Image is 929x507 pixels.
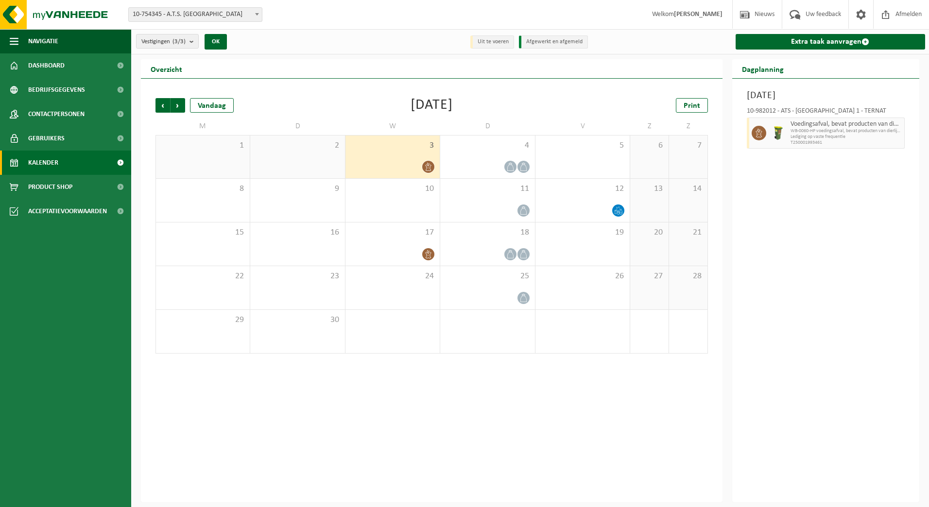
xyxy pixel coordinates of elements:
[190,98,234,113] div: Vandaag
[440,118,535,135] td: D
[128,7,262,22] span: 10-754345 - A.T.S. BRUSSEL - MERELBEKE
[540,271,625,282] span: 26
[345,118,440,135] td: W
[635,227,664,238] span: 20
[205,34,227,50] button: OK
[161,315,245,325] span: 29
[171,98,185,113] span: Volgende
[791,134,902,140] span: Lediging op vaste frequentie
[255,271,340,282] span: 23
[155,118,250,135] td: M
[669,118,708,135] td: Z
[350,227,435,238] span: 17
[141,34,186,49] span: Vestigingen
[674,140,703,151] span: 7
[635,140,664,151] span: 6
[791,120,902,128] span: Voedingsafval, bevat producten van dierlijke oorsprong, onverpakt, categorie 3
[445,271,530,282] span: 25
[28,151,58,175] span: Kalender
[736,34,926,50] a: Extra taak aanvragen
[519,35,588,49] li: Afgewerkt en afgemeld
[255,184,340,194] span: 9
[411,98,453,113] div: [DATE]
[540,184,625,194] span: 12
[129,8,262,21] span: 10-754345 - A.T.S. BRUSSEL - MERELBEKE
[250,118,345,135] td: D
[747,108,905,118] div: 10-982012 - ATS - [GEOGRAPHIC_DATA] 1 - TERNAT
[445,140,530,151] span: 4
[470,35,514,49] li: Uit te voeren
[676,98,708,113] a: Print
[28,199,107,223] span: Acceptatievoorwaarden
[161,140,245,151] span: 1
[155,98,170,113] span: Vorige
[791,140,902,146] span: T250001993461
[747,88,905,103] h3: [DATE]
[350,140,435,151] span: 3
[28,126,65,151] span: Gebruikers
[635,184,664,194] span: 13
[540,227,625,238] span: 19
[445,227,530,238] span: 18
[28,53,65,78] span: Dashboard
[141,59,192,78] h2: Overzicht
[255,227,340,238] span: 16
[350,184,435,194] span: 10
[674,271,703,282] span: 28
[674,227,703,238] span: 21
[255,140,340,151] span: 2
[28,102,85,126] span: Contactpersonen
[674,184,703,194] span: 14
[350,271,435,282] span: 24
[630,118,669,135] td: Z
[535,118,630,135] td: V
[161,184,245,194] span: 8
[28,29,58,53] span: Navigatie
[791,128,902,134] span: WB-0060-HP voedingsafval, bevat producten van dierlijke oors
[684,102,700,110] span: Print
[28,175,72,199] span: Product Shop
[161,227,245,238] span: 15
[136,34,199,49] button: Vestigingen(3/3)
[732,59,793,78] h2: Dagplanning
[771,126,786,140] img: WB-0060-HPE-GN-50
[255,315,340,325] span: 30
[540,140,625,151] span: 5
[445,184,530,194] span: 11
[161,271,245,282] span: 22
[674,11,723,18] strong: [PERSON_NAME]
[635,271,664,282] span: 27
[28,78,85,102] span: Bedrijfsgegevens
[172,38,186,45] count: (3/3)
